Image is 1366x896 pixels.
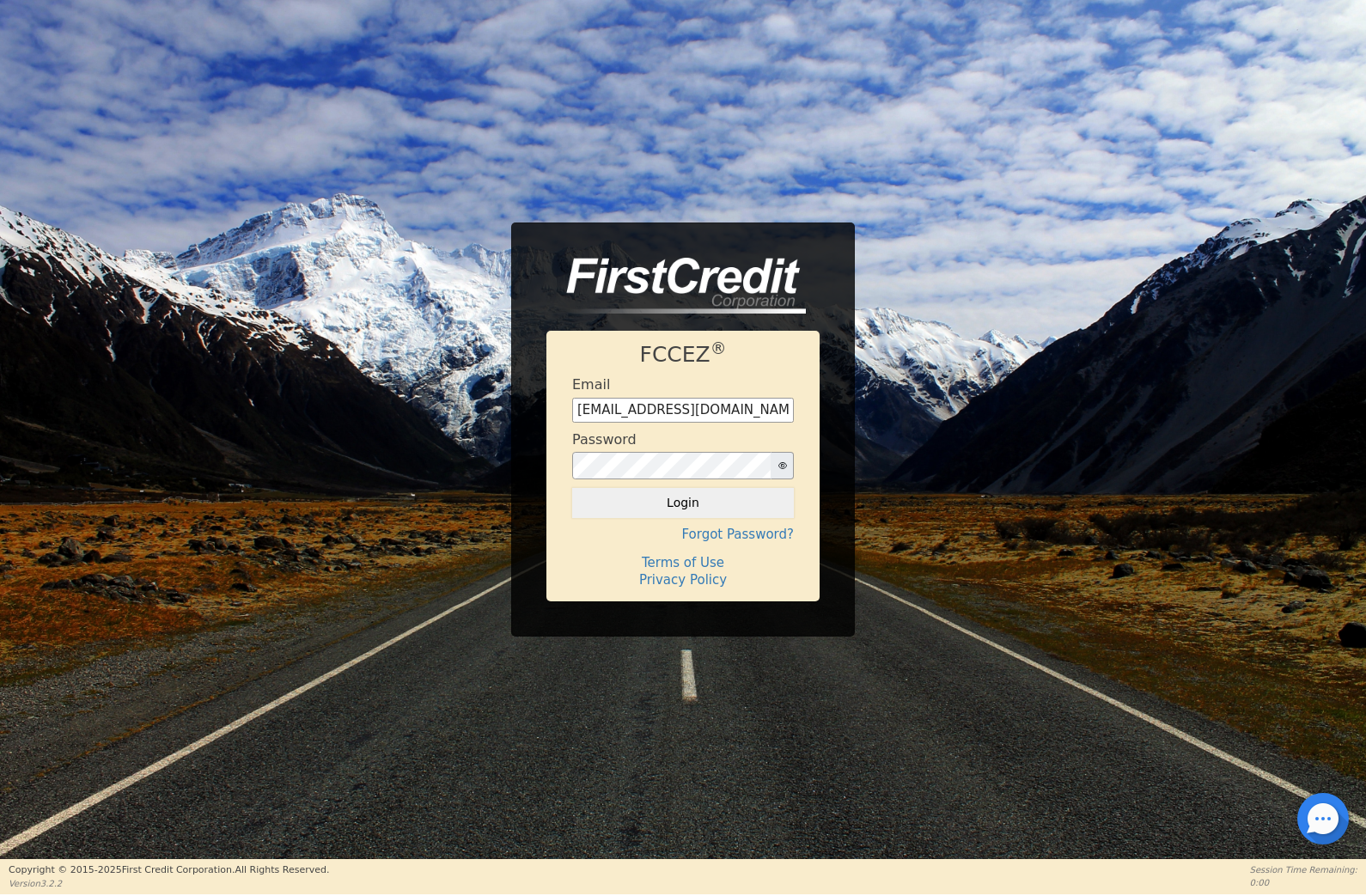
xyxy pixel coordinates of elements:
[572,527,794,542] h4: Forgot Password?
[572,452,771,479] input: password
[710,339,727,357] sup: ®
[1250,863,1357,876] p: Session Time Remaining:
[572,488,794,517] button: Login
[9,863,329,878] p: Copyright © 2015- 2025 First Credit Corporation.
[1250,876,1357,889] p: 0:00
[572,376,610,393] h4: Email
[546,258,806,314] img: logo-CMu_cnol.png
[572,572,794,588] h4: Privacy Policy
[572,431,637,448] h4: Password
[235,864,329,875] span: All Rights Reserved.
[572,398,794,424] input: Enter email
[572,555,794,570] h4: Terms of Use
[9,877,329,890] p: Version 3.2.2
[572,342,794,368] h1: FCCEZ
